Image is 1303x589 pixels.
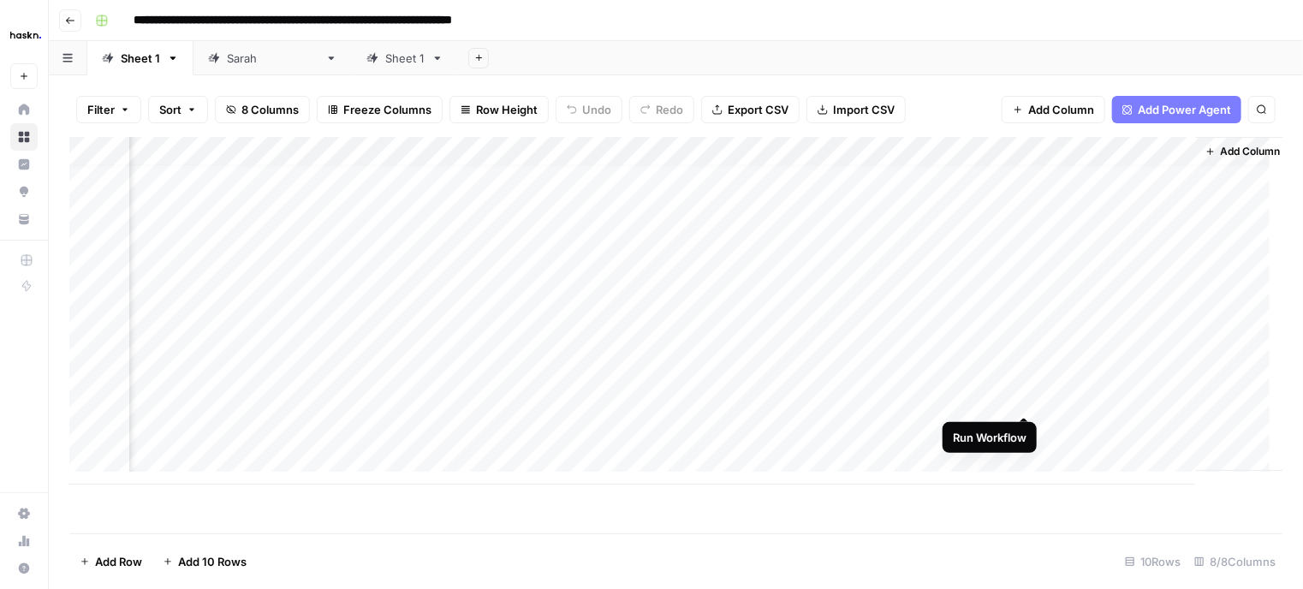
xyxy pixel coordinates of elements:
[728,101,788,118] span: Export CSV
[317,96,443,123] button: Freeze Columns
[1138,101,1231,118] span: Add Power Agent
[352,41,458,75] a: Sheet 1
[556,96,622,123] button: Undo
[87,101,115,118] span: Filter
[227,50,318,67] div: [PERSON_NAME]
[582,101,611,118] span: Undo
[10,555,38,582] button: Help + Support
[10,151,38,178] a: Insights
[178,553,247,570] span: Add 10 Rows
[1118,548,1187,575] div: 10 Rows
[76,96,141,123] button: Filter
[10,500,38,527] a: Settings
[833,101,895,118] span: Import CSV
[10,527,38,555] a: Usage
[10,178,38,205] a: Opportunities
[343,101,431,118] span: Freeze Columns
[1028,101,1094,118] span: Add Column
[629,96,694,123] button: Redo
[656,101,683,118] span: Redo
[1199,140,1288,163] button: Add Column
[1221,144,1281,159] span: Add Column
[69,548,152,575] button: Add Row
[10,14,38,57] button: Workspace: Haskn
[385,50,425,67] div: Sheet 1
[241,101,299,118] span: 8 Columns
[10,123,38,151] a: Browse
[701,96,800,123] button: Export CSV
[152,548,257,575] button: Add 10 Rows
[449,96,549,123] button: Row Height
[476,101,538,118] span: Row Height
[10,205,38,233] a: Your Data
[121,50,160,67] div: Sheet 1
[159,101,181,118] span: Sort
[1112,96,1241,123] button: Add Power Agent
[806,96,906,123] button: Import CSV
[10,96,38,123] a: Home
[10,20,41,51] img: Haskn Logo
[215,96,310,123] button: 8 Columns
[1187,548,1282,575] div: 8/8 Columns
[148,96,208,123] button: Sort
[87,41,193,75] a: Sheet 1
[1002,96,1105,123] button: Add Column
[193,41,352,75] a: [PERSON_NAME]
[95,553,142,570] span: Add Row
[953,429,1026,446] div: Run Workflow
